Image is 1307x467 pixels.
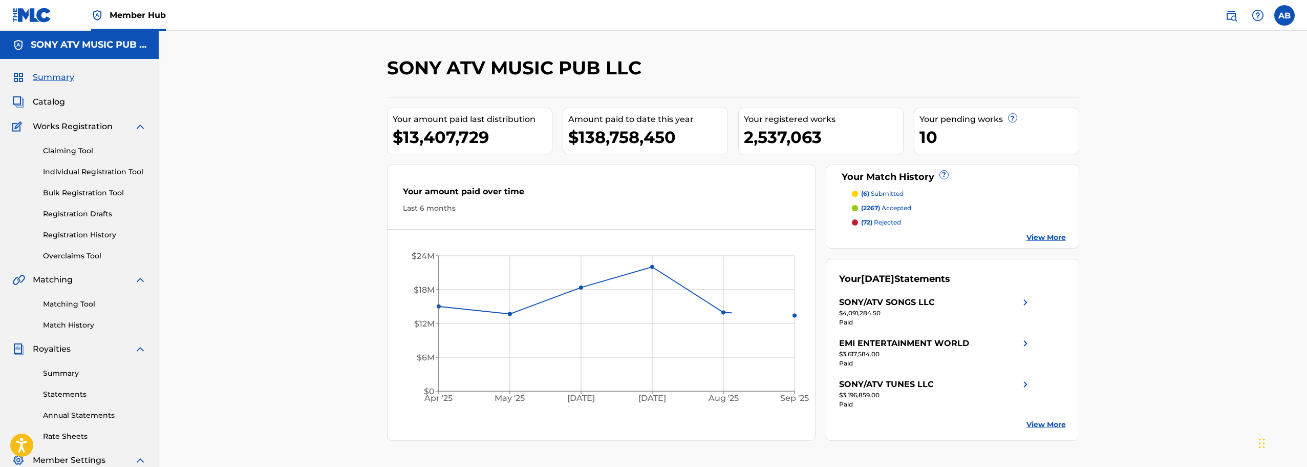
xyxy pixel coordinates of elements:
[43,167,146,177] a: Individual Registration Tool
[852,189,1066,198] a: (6) submitted
[861,218,901,227] p: rejected
[33,71,74,84] span: Summary
[33,120,113,133] span: Works Registration
[12,96,65,108] a: CatalogCatalog
[744,113,903,126] div: Your registered works
[12,343,25,355] img: Royalties
[1221,5,1241,26] a: Public Search
[1252,9,1264,22] img: help
[744,126,903,149] div: 2,537,063
[134,120,146,133] img: expand
[43,188,146,198] a: Bulk Registration Tool
[780,394,809,403] tspan: Sep '25
[568,113,727,126] div: Amount paid to date this year
[424,394,453,403] tspan: Apr '25
[387,56,647,79] h2: SONY ATV MUSIC PUB LLC
[33,454,105,466] span: Member Settings
[43,209,146,219] a: Registration Drafts
[43,431,146,442] a: Rate Sheets
[852,204,1066,213] a: (2267) accepted
[839,337,1032,368] a: EMI ENTERTAINMENT WORLDright chevron icon$3,617,584.00Paid
[839,359,1032,368] div: Paid
[839,378,1032,409] a: SONY/ATV TUNES LLCright chevron icon$3,196,859.00Paid
[568,126,727,149] div: $138,758,450
[1259,428,1265,459] div: Drag
[33,274,73,286] span: Matching
[91,9,103,22] img: Top Rightsholder
[861,273,894,285] span: [DATE]
[1019,337,1032,350] img: right chevron icon
[134,454,146,466] img: expand
[110,9,166,21] span: Member Hub
[1009,114,1017,122] span: ?
[861,218,872,226] span: (72)
[414,285,435,295] tspan: $18M
[839,400,1032,409] div: Paid
[852,218,1066,227] a: (72) rejected
[412,251,435,261] tspan: $24M
[12,8,52,23] img: MLC Logo
[414,319,435,329] tspan: $12M
[940,171,948,179] span: ?
[417,353,435,362] tspan: $6M
[708,394,739,403] tspan: Aug '25
[403,203,800,214] div: Last 6 months
[839,350,1032,359] div: $3,617,584.00
[43,251,146,261] a: Overclaims Tool
[43,410,146,421] a: Annual Statements
[839,309,1032,318] div: $4,091,284.50
[12,274,25,286] img: Matching
[1026,419,1066,430] a: View More
[31,39,146,51] h5: SONY ATV MUSIC PUB LLC
[839,296,935,309] div: SONY/ATV SONGS LLC
[12,454,25,466] img: Member Settings
[1248,5,1268,26] div: Help
[919,126,1079,149] div: 10
[12,71,25,84] img: Summary
[43,299,146,310] a: Matching Tool
[495,394,525,403] tspan: May '25
[839,170,1066,184] div: Your Match History
[919,113,1079,126] div: Your pending works
[839,391,1032,400] div: $3,196,859.00
[1019,378,1032,391] img: right chevron icon
[33,343,71,355] span: Royalties
[861,204,911,213] p: accepted
[839,296,1032,327] a: SONY/ATV SONGS LLCright chevron icon$4,091,284.50Paid
[12,120,26,133] img: Works Registration
[839,378,934,391] div: SONY/ATV TUNES LLC
[861,204,880,212] span: (2267)
[1026,232,1066,243] a: View More
[33,96,65,108] span: Catalog
[861,189,904,198] p: submitted
[839,272,950,286] div: Your Statements
[12,96,25,108] img: Catalog
[43,368,146,379] a: Summary
[43,389,146,400] a: Statements
[424,387,435,396] tspan: $0
[839,337,969,350] div: EMI ENTERTAINMENT WORLD
[134,343,146,355] img: expand
[12,71,74,84] a: SummarySummary
[393,126,552,149] div: $13,407,729
[43,230,146,240] a: Registration History
[1256,418,1307,467] iframe: Chat Widget
[567,394,595,403] tspan: [DATE]
[1274,5,1295,26] div: User Menu
[861,190,869,197] span: (6)
[12,39,25,51] img: Accounts
[393,113,552,126] div: Your amount paid last distribution
[134,274,146,286] img: expand
[1225,9,1237,22] img: search
[403,186,800,203] div: Your amount paid over time
[839,318,1032,327] div: Paid
[638,394,666,403] tspan: [DATE]
[43,146,146,156] a: Claiming Tool
[1019,296,1032,309] img: right chevron icon
[43,320,146,331] a: Match History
